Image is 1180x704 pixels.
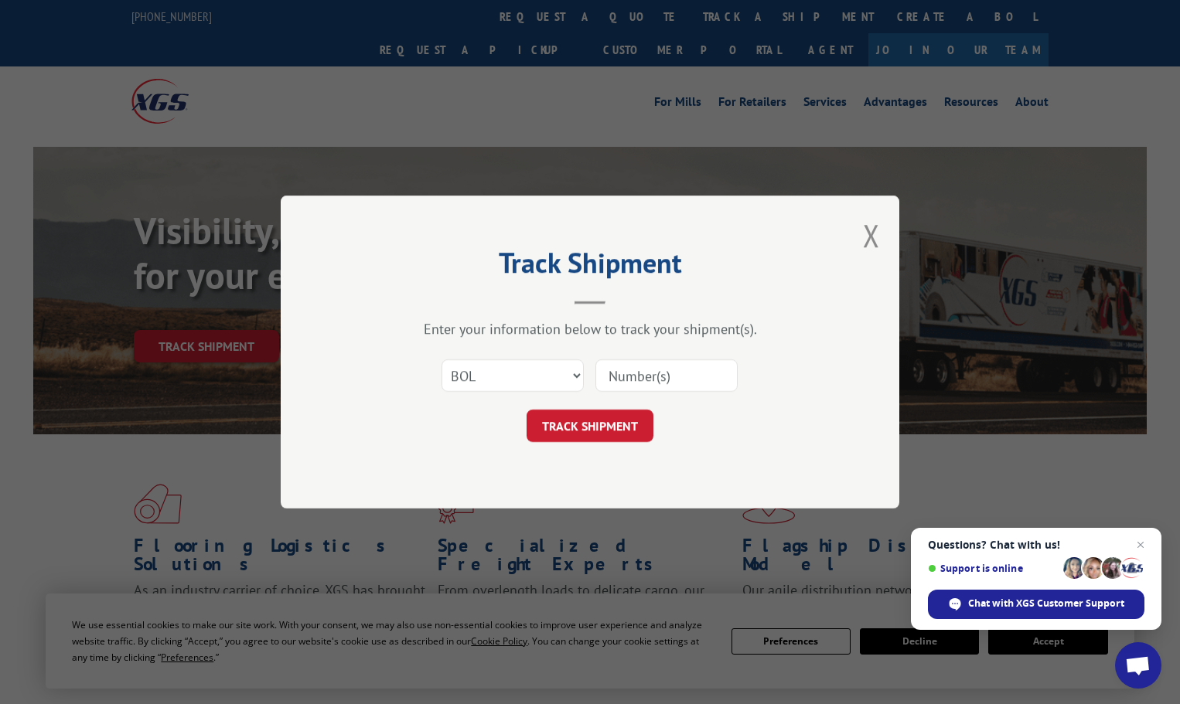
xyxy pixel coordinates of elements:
[1131,536,1150,554] span: Close chat
[358,252,822,281] h2: Track Shipment
[968,597,1124,610] span: Chat with XGS Customer Support
[358,320,822,338] div: Enter your information below to track your shipment(s).
[527,410,653,442] button: TRACK SHIPMENT
[863,215,880,256] button: Close modal
[928,539,1144,551] span: Questions? Chat with us!
[928,590,1144,619] div: Chat with XGS Customer Support
[928,563,1058,574] span: Support is online
[595,359,738,392] input: Number(s)
[1115,642,1161,689] div: Open chat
